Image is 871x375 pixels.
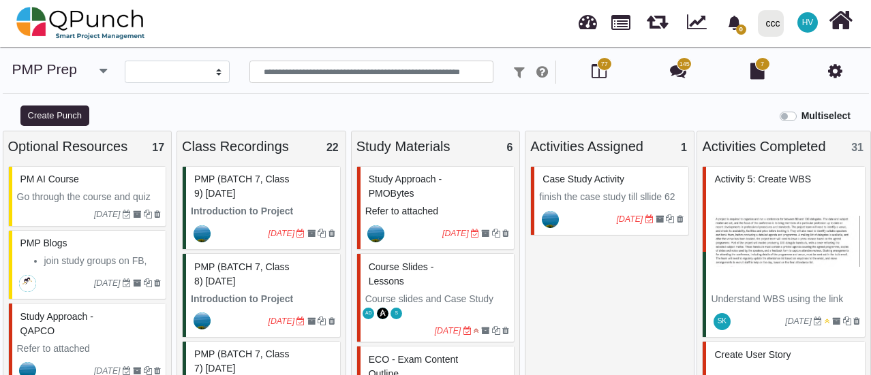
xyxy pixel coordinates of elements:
[481,327,489,335] i: Archive
[592,63,607,79] i: Board
[471,229,479,238] i: Due Date
[670,63,686,79] i: Punch Discussion
[750,63,765,79] i: Document Library
[20,174,79,184] span: #48379
[296,229,305,238] i: Due Date
[369,174,442,199] span: #42884
[20,238,67,248] span: #45695
[367,225,384,242] img: avatar
[797,12,818,33] span: Harshal Varkhedkar
[736,25,746,35] span: 0
[194,225,211,242] img: avatar
[474,327,479,335] i: Highest
[154,279,161,287] i: Delete
[435,326,461,336] i: [DATE]
[377,308,388,319] img: avatar
[727,16,742,30] svg: bell fill
[829,7,853,33] i: Home
[463,327,472,335] i: Due Date
[502,327,509,335] i: Delete
[133,279,141,287] i: Archive
[123,367,131,375] i: Due Date
[152,142,164,153] span: 17
[194,261,290,287] span: #77240
[539,190,684,204] p: finish the case study till sllide 62
[365,292,510,321] p: Course slides and Case Study Materials links below.
[442,229,469,238] i: [DATE]
[666,215,674,223] i: Clone
[711,190,860,292] img: b33bb1ce-0a45-473d-be1a-5030e1d4438e.png
[611,9,630,30] span: Projects
[194,348,290,374] span: #77135
[601,60,608,69] span: 77
[328,229,335,238] i: Delete
[679,60,690,69] span: 145
[12,61,77,77] a: PMP Prep
[681,142,687,153] span: 1
[802,18,814,27] span: HV
[44,254,162,282] li: join study groups on FB, LinkedIn etc.
[194,225,211,242] span: Aamir D
[530,136,689,157] div: Activities Assigned
[395,311,398,316] span: S
[191,206,311,245] strong: Introduction to Project Management Professional Course Outline
[377,308,388,319] span: Abelz
[714,349,791,360] span: #62081
[851,142,864,153] span: 31
[647,7,668,29] span: Sprints
[144,279,152,287] i: Clone
[825,317,830,325] i: Medium
[363,308,374,319] span: Aamir Dawawala
[194,312,211,329] span: Aamir D
[19,275,36,292] img: avatar
[645,215,654,223] i: Due Date
[843,317,851,325] i: Clone
[492,327,500,335] i: Clone
[19,275,36,292] span: Aamir Pmobytes
[369,261,434,287] span: #29716
[785,316,812,326] i: [DATE]
[718,318,727,325] span: SK
[481,229,489,238] i: Archive
[296,317,305,325] i: Due Date
[714,313,731,330] span: Sathish Kumar Venkatesan
[702,136,866,157] div: Activities Completed
[789,1,826,44] a: HV
[94,278,121,288] i: [DATE]
[154,210,161,218] i: Delete
[761,60,764,69] span: 7
[832,317,840,325] i: Archive
[20,311,93,336] span: #38221
[365,206,438,216] span: Refer to attached
[307,229,316,238] i: Archive
[543,174,624,184] span: #35441
[492,229,500,238] i: Clone
[8,136,167,157] div: Optional Resources
[318,229,326,238] i: Clone
[318,317,326,325] i: Clone
[680,1,719,46] div: Dynamic Report
[502,229,509,238] i: Delete
[94,210,121,219] i: [DATE]
[154,367,161,375] i: Delete
[719,1,752,44] a: bell fill0
[677,215,684,223] i: Delete
[268,229,294,238] i: [DATE]
[814,317,822,325] i: Due Date
[20,105,89,126] button: Create Punch
[506,142,513,153] span: 6
[123,210,131,218] i: Due Date
[542,211,559,228] span: Aamir D
[711,292,860,335] p: Understand WBS using the link below and create a WBS for the conference project.
[191,293,311,333] strong: Introduction to Project Management Professional Course Outline
[536,65,548,79] i: e.g: punch or !ticket or &Type or #Module or @username or $priority or *iteration or ^additionalf...
[307,317,316,325] i: Archive
[328,317,335,325] i: Delete
[356,136,515,157] div: Study Materials
[133,210,141,218] i: Archive
[182,136,341,157] div: Class Recordings
[542,211,559,228] img: avatar
[579,8,597,29] span: Dashboard
[766,12,780,35] div: ccc
[16,3,145,44] img: qpunch-sp.fa6292f.png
